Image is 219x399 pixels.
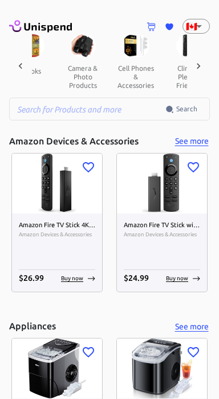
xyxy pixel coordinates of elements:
button: cell phones & accessories [108,57,163,96]
h5: Appliances [9,320,56,332]
button: climate pledge friendly [163,57,214,96]
h5: Amazon Devices & Accessories [9,135,139,147]
img: Amazon Fire TV Stick with Alexa Voice Remote (includes TV controls), free &amp; live TV without c... [117,154,207,213]
input: Search for Products and more [9,98,165,120]
span: Search [176,103,197,115]
span: Amazon Devices & Accessories [124,230,200,239]
button: camera & photo products [57,57,108,96]
img: Silonn Ice Maker Countertop, 9 Cubes Ready in 6 Mins, 26lbs in 24Hrs, Self-Cleaning Ice Machine w... [12,338,102,398]
img: Climate Pledge Friendly [176,34,202,57]
span: Amazon Devices & Accessories [19,230,95,239]
h6: Amazon Fire TV Stick 4K Max streaming device, Wi-Fi 6, Alexa Voice Remote (includes TV controls) [19,220,95,231]
img: Countertop Ice Maker, Ice Maker Machine 6 Mins 9 Bullet Ice, 26.5lbs/24Hrs, Portable Ice Maker Ma... [117,338,207,398]
p: Buy now [166,274,188,283]
div: 🇨🇦 [182,19,210,34]
span: $ 26.99 [19,273,44,283]
p: 🇨🇦 [186,19,192,33]
p: Buy now [61,274,83,283]
img: Cell Phones & Accessories [122,34,149,57]
button: See more [173,320,210,334]
img: Amazon Fire TV Stick 4K Max streaming device, Wi-Fi 6, Alexa Voice Remote (includes TV controls) ... [12,154,102,213]
h6: Amazon Fire TV Stick with Alexa Voice Remote (includes TV controls), free &amp; live TV without c... [124,220,200,231]
button: See more [173,134,210,148]
img: Camera & Photo Products [70,34,96,57]
span: $ 24.99 [124,273,149,283]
